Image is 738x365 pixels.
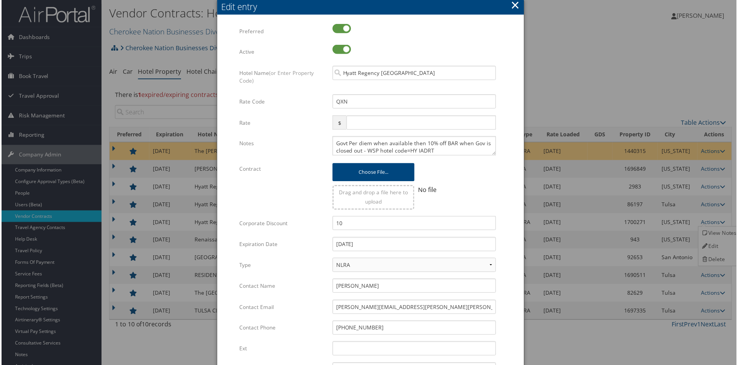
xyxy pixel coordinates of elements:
[239,66,327,89] label: Hotel Name
[220,1,525,13] div: Edit entry
[239,280,327,294] label: Contact Name
[239,70,314,85] span: (or Enter Property Code)
[239,116,327,131] label: Rate
[239,238,327,253] label: Expiration Date
[239,137,327,151] label: Notes
[332,322,496,336] input: (___) ___-____
[239,24,327,39] label: Preferred
[339,189,408,206] span: Drag and drop a file here to upload
[239,301,327,316] label: Contact Email
[418,186,437,195] span: No file
[239,343,327,357] label: Ext
[239,322,327,336] label: Contact Phone
[239,259,327,273] label: Type
[239,162,327,177] label: Contract
[239,95,327,109] label: Rate Code
[239,217,327,231] label: Corporate Discount
[239,45,327,59] label: Active
[332,116,346,130] span: $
